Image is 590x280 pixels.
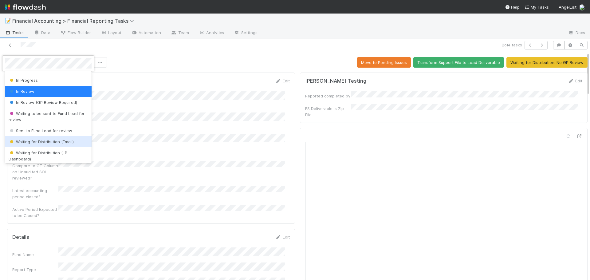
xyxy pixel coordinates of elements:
[9,111,85,122] span: Waiting to be sent to Fund Lead for review
[9,150,67,161] span: Waiting for Distribution (LP Dashboard)
[9,128,72,133] span: Sent to Fund Lead for review
[9,139,74,144] span: Waiting for Distribution (Email)
[9,78,38,83] span: In Progress
[9,89,34,94] span: In Review
[9,100,77,105] span: In Review (GP Review Required)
